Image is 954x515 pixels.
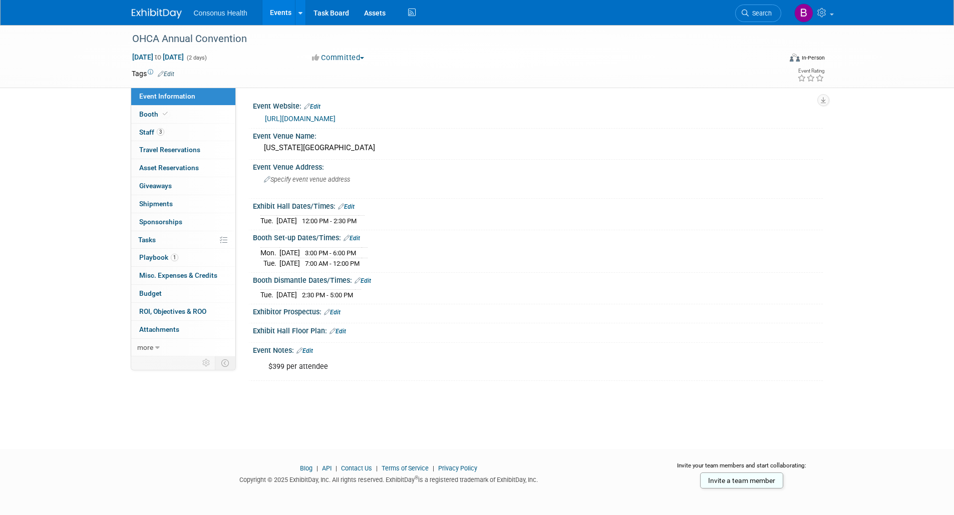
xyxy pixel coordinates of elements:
img: ExhibitDay [132,9,182,19]
div: Invite your team members and start collaborating: [661,461,823,476]
span: Specify event venue address [264,176,350,183]
a: Sponsorships [131,213,235,231]
span: Asset Reservations [139,164,199,172]
img: Bridget Crane [794,4,813,23]
a: Edit [344,235,360,242]
span: Booth [139,110,170,118]
div: Event Venue Address: [253,160,823,172]
a: Privacy Policy [438,464,477,472]
a: Invite a team member [700,472,783,488]
td: [DATE] [279,258,300,269]
div: [US_STATE][GEOGRAPHIC_DATA] [260,140,815,156]
span: Playbook [139,253,178,261]
td: Tue. [260,290,276,300]
a: Edit [296,347,313,354]
span: Sponsorships [139,218,182,226]
a: ROI, Objectives & ROO [131,303,235,320]
a: Booth [131,106,235,123]
a: Edit [304,103,321,110]
span: [DATE] [DATE] [132,53,184,62]
td: [DATE] [276,290,297,300]
span: Budget [139,289,162,297]
a: Playbook1 [131,249,235,266]
span: Attachments [139,325,179,333]
span: | [374,464,380,472]
a: Giveaways [131,177,235,195]
span: Tasks [138,236,156,244]
span: more [137,343,153,351]
a: Staff3 [131,124,235,141]
i: Booth reservation complete [163,111,168,117]
span: | [314,464,321,472]
a: Shipments [131,195,235,213]
a: Edit [324,309,341,316]
div: Event Rating [797,69,824,74]
span: to [153,53,163,61]
td: Tue. [260,216,276,226]
a: Tasks [131,231,235,249]
a: Misc. Expenses & Credits [131,267,235,284]
div: In-Person [801,54,825,62]
td: [DATE] [279,247,300,258]
a: Contact Us [341,464,372,472]
div: Copyright © 2025 ExhibitDay, Inc. All rights reserved. ExhibitDay is a registered trademark of Ex... [132,473,647,484]
div: Event Website: [253,99,823,112]
div: Exhibit Hall Dates/Times: [253,199,823,212]
span: | [333,464,340,472]
span: 12:00 PM - 2:30 PM [302,217,357,225]
td: [DATE] [276,216,297,226]
a: more [131,339,235,356]
a: API [322,464,332,472]
span: 3 [157,128,164,136]
a: Blog [300,464,312,472]
div: Exhibitor Prospectus: [253,304,823,317]
a: Edit [330,328,346,335]
img: Format-Inperson.png [790,54,800,62]
span: Consonus Health [194,9,247,17]
span: ROI, Objectives & ROO [139,307,206,315]
div: Booth Dismantle Dates/Times: [253,273,823,286]
a: Edit [338,203,355,210]
td: Tue. [260,258,279,269]
span: Travel Reservations [139,146,200,154]
a: Budget [131,285,235,302]
a: Search [735,5,781,22]
span: Shipments [139,200,173,208]
a: Terms of Service [382,464,429,472]
a: Asset Reservations [131,159,235,177]
span: Giveaways [139,182,172,190]
a: [URL][DOMAIN_NAME] [265,115,336,123]
sup: ® [415,475,418,480]
span: 7:00 AM - 12:00 PM [305,260,360,267]
span: Misc. Expenses & Credits [139,271,217,279]
span: 2:30 PM - 5:00 PM [302,291,353,299]
span: Search [749,10,772,17]
div: OHCA Annual Convention [129,30,766,48]
a: Edit [158,71,174,78]
span: Staff [139,128,164,136]
a: Attachments [131,321,235,338]
td: Personalize Event Tab Strip [198,356,215,369]
div: Event Format [722,52,825,67]
td: Mon. [260,247,279,258]
div: Event Venue Name: [253,129,823,141]
td: Toggle Event Tabs [215,356,235,369]
span: (2 days) [186,55,207,61]
span: | [430,464,437,472]
a: Event Information [131,88,235,105]
span: 3:00 PM - 6:00 PM [305,249,356,257]
div: Event Notes: [253,343,823,356]
td: Tags [132,69,174,79]
span: Event Information [139,92,195,100]
div: Booth Set-up Dates/Times: [253,230,823,243]
a: Edit [355,277,371,284]
button: Committed [308,53,368,63]
div: $399 per attendee [261,357,713,377]
span: 1 [171,254,178,261]
div: Exhibit Hall Floor Plan: [253,323,823,336]
a: Travel Reservations [131,141,235,159]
